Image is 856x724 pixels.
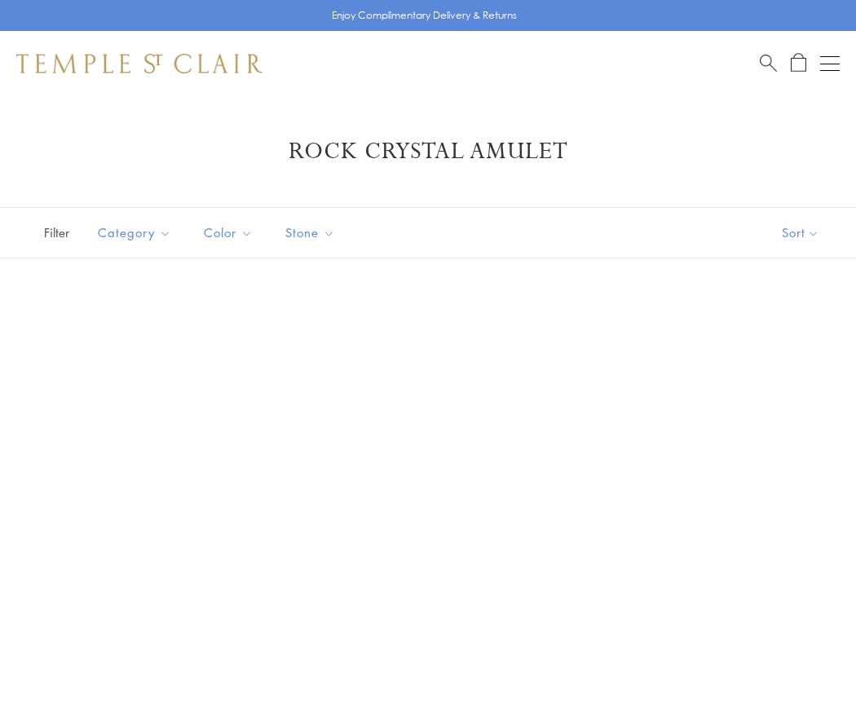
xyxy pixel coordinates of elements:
[273,214,347,251] button: Stone
[745,208,856,258] button: Show sort by
[791,53,806,73] a: Open Shopping Bag
[192,214,265,251] button: Color
[277,223,347,243] span: Stone
[196,223,265,243] span: Color
[760,53,777,73] a: Search
[16,54,263,73] img: Temple St. Clair
[332,7,517,24] p: Enjoy Complimentary Delivery & Returns
[820,54,840,73] button: Open navigation
[41,137,815,166] h1: Rock Crystal Amulet
[86,214,183,251] button: Category
[90,223,183,243] span: Category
